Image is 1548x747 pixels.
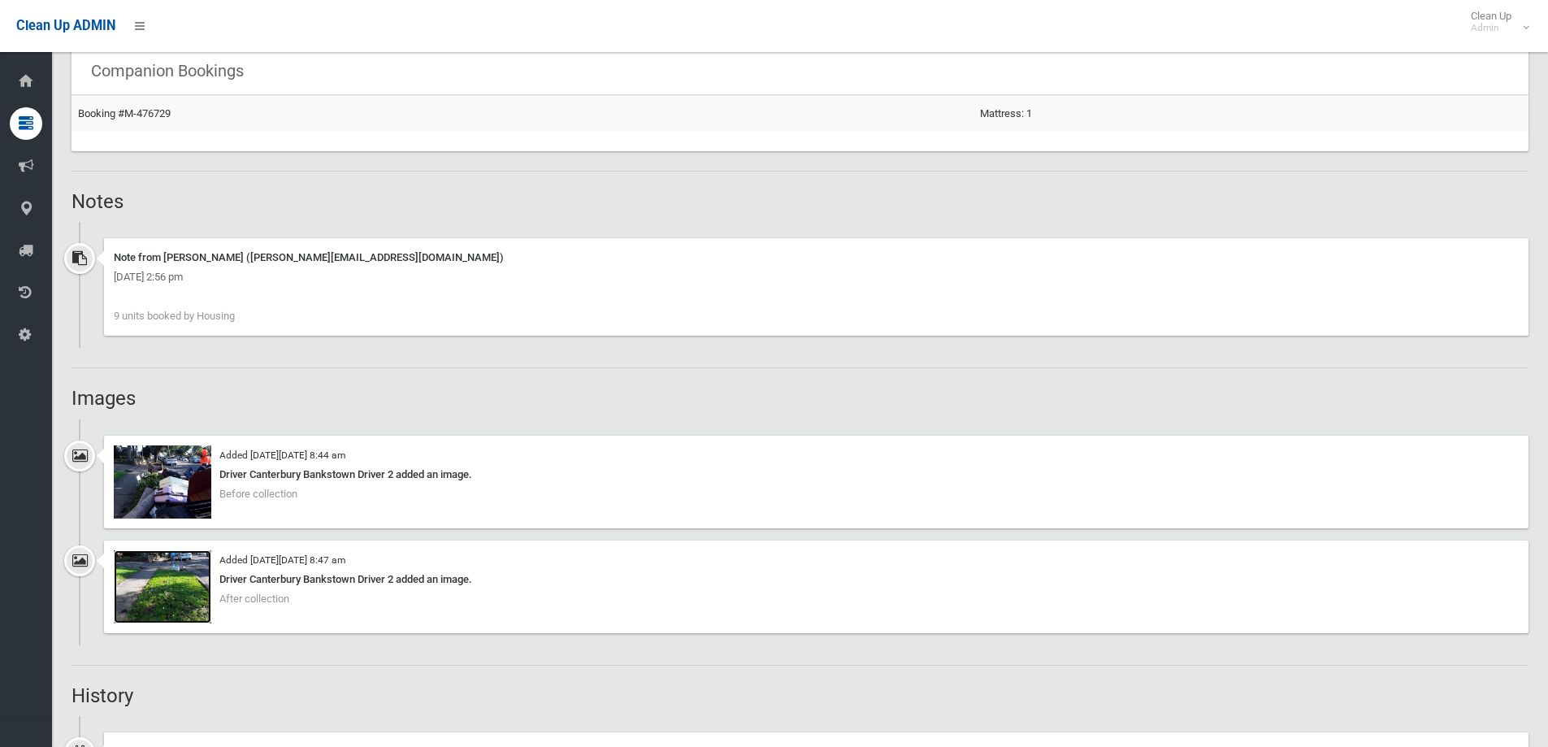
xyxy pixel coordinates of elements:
[72,55,263,87] header: Companion Bookings
[114,550,211,623] img: 2025-08-1308.47.401424547117747904064.jpg
[973,95,1528,132] td: Mattress: 1
[114,248,1519,267] div: Note from [PERSON_NAME] ([PERSON_NAME][EMAIL_ADDRESS][DOMAIN_NAME])
[114,267,1519,287] div: [DATE] 2:56 pm
[114,465,1519,484] div: Driver Canterbury Bankstown Driver 2 added an image.
[219,488,297,500] span: Before collection
[1471,22,1511,34] small: Admin
[114,445,211,519] img: 2025-08-1308.43.58504129000587174548.jpg
[219,450,345,461] small: Added [DATE][DATE] 8:44 am
[72,685,1528,706] h2: History
[1463,10,1528,34] span: Clean Up
[219,554,345,566] small: Added [DATE][DATE] 8:47 am
[72,388,1528,409] h2: Images
[114,570,1519,589] div: Driver Canterbury Bankstown Driver 2 added an image.
[16,18,115,33] span: Clean Up ADMIN
[78,107,171,119] a: Booking #M-476729
[114,310,235,322] span: 9 units booked by Housing
[219,593,289,605] span: After collection
[72,191,1528,212] h2: Notes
